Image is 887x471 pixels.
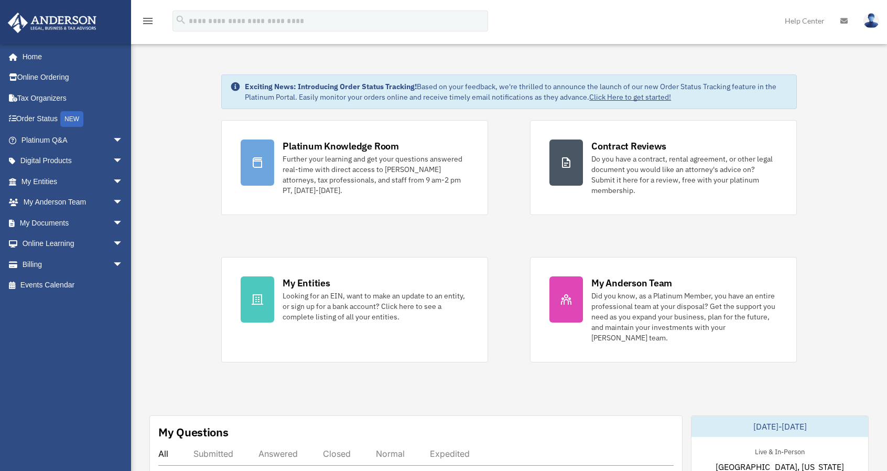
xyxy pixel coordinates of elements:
a: Online Ordering [7,67,139,88]
a: Digital Productsarrow_drop_down [7,151,139,172]
div: Further your learning and get your questions answered real-time with direct access to [PERSON_NAM... [283,154,469,196]
span: arrow_drop_down [113,212,134,234]
div: Live & In-Person [747,445,813,456]
div: Submitted [193,448,233,459]
div: Looking for an EIN, want to make an update to an entity, or sign up for a bank account? Click her... [283,291,469,322]
a: My Entitiesarrow_drop_down [7,171,139,192]
img: Anderson Advisors Platinum Portal [5,13,100,33]
a: Platinum Knowledge Room Further your learning and get your questions answered real-time with dire... [221,120,488,215]
div: Platinum Knowledge Room [283,140,399,153]
img: User Pic [863,13,879,28]
div: My Anderson Team [591,276,672,290]
div: Did you know, as a Platinum Member, you have an entire professional team at your disposal? Get th... [591,291,777,343]
span: arrow_drop_down [113,192,134,213]
strong: Exciting News: Introducing Order Status Tracking! [245,82,417,91]
a: Order StatusNEW [7,109,139,130]
div: My Entities [283,276,330,290]
i: menu [142,15,154,27]
div: Do you have a contract, rental agreement, or other legal document you would like an attorney's ad... [591,154,777,196]
div: Answered [258,448,298,459]
span: arrow_drop_down [113,151,134,172]
div: Normal [376,448,405,459]
a: Events Calendar [7,275,139,296]
a: Platinum Q&Aarrow_drop_down [7,130,139,151]
div: All [158,448,168,459]
a: Billingarrow_drop_down [7,254,139,275]
div: Expedited [430,448,470,459]
span: arrow_drop_down [113,130,134,151]
a: My Entities Looking for an EIN, want to make an update to an entity, or sign up for a bank accoun... [221,257,488,362]
span: arrow_drop_down [113,254,134,275]
div: My Questions [158,424,229,440]
a: Contract Reviews Do you have a contract, rental agreement, or other legal document you would like... [530,120,797,215]
a: My Anderson Team Did you know, as a Platinum Member, you have an entire professional team at your... [530,257,797,362]
a: Home [7,46,134,67]
a: menu [142,18,154,27]
div: Contract Reviews [591,140,666,153]
div: Closed [323,448,351,459]
a: Tax Organizers [7,88,139,109]
i: search [175,14,187,26]
div: NEW [60,111,83,127]
div: Based on your feedback, we're thrilled to announce the launch of our new Order Status Tracking fe... [245,81,788,102]
span: arrow_drop_down [113,171,134,192]
a: Online Learningarrow_drop_down [7,233,139,254]
a: My Anderson Teamarrow_drop_down [7,192,139,213]
div: [DATE]-[DATE] [691,416,868,437]
a: Click Here to get started! [589,92,671,102]
span: arrow_drop_down [113,233,134,255]
a: My Documentsarrow_drop_down [7,212,139,233]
